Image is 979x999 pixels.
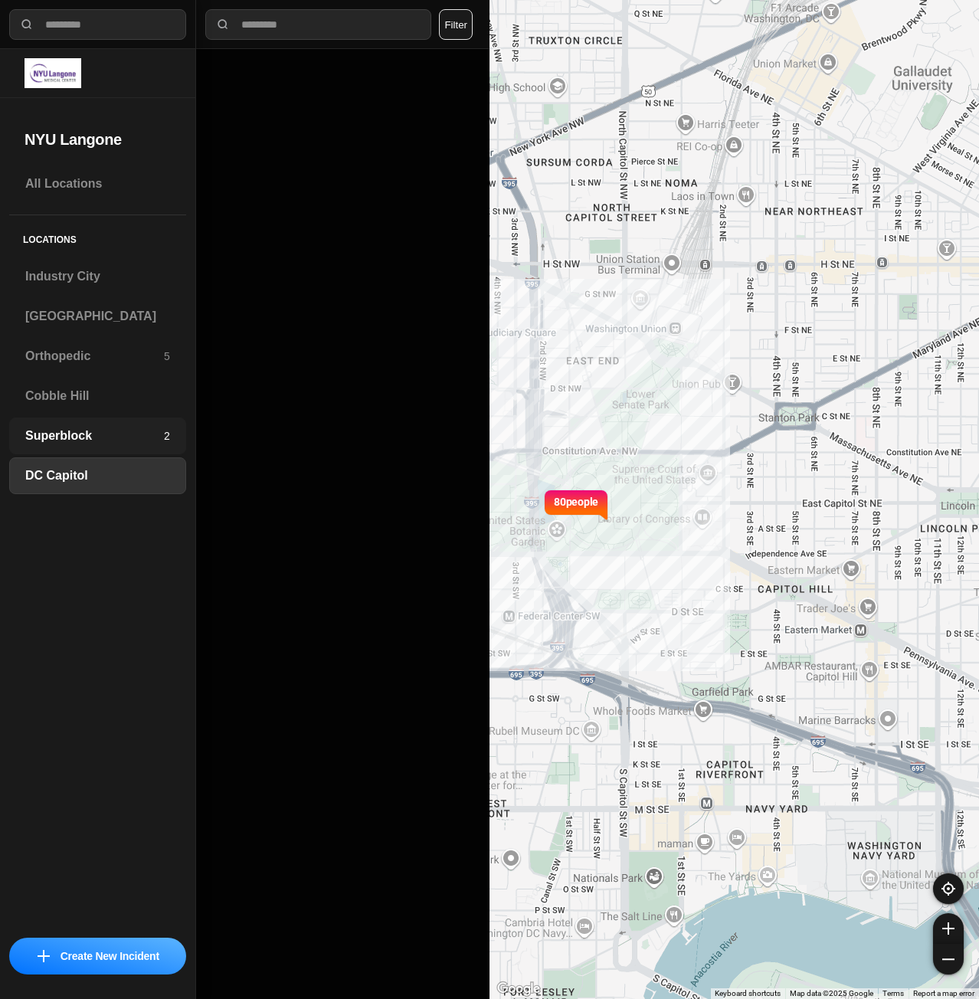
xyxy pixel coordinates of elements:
p: 80 people [554,494,598,528]
button: zoom-in [933,913,964,944]
span: Map data ©2025 Google [790,989,873,997]
a: All Locations [9,165,186,202]
img: search [19,17,34,32]
h5: Locations [9,215,186,258]
h3: All Locations [25,175,170,193]
button: Filter [439,9,473,40]
img: notch [542,488,554,522]
h3: DC Capitol [25,467,170,485]
button: recenter [933,873,964,904]
a: Industry City [9,258,186,295]
img: icon [38,950,50,962]
h3: Superblock [25,427,164,445]
img: zoom-out [942,953,954,965]
a: Report a map error [913,989,974,997]
h3: Cobble Hill [25,387,170,405]
h3: Industry City [25,267,170,286]
p: 2 [164,428,170,444]
button: zoom-out [933,944,964,974]
a: [GEOGRAPHIC_DATA] [9,298,186,335]
img: zoom-in [942,922,954,935]
a: Open this area in Google Maps (opens a new window) [493,979,544,999]
a: Orthopedic5 [9,338,186,375]
p: 5 [164,349,170,364]
h2: NYU Langone [25,129,171,150]
img: recenter [941,882,955,896]
button: Keyboard shortcuts [715,988,781,999]
h3: [GEOGRAPHIC_DATA] [25,307,170,326]
img: search [215,17,231,32]
a: Superblock2 [9,418,186,454]
button: iconCreate New Incident [9,938,186,974]
img: logo [25,58,81,88]
p: Create New Incident [61,948,159,964]
a: Terms (opens in new tab) [882,989,904,997]
img: Google [493,979,544,999]
img: notch [598,488,610,522]
h3: Orthopedic [25,347,164,365]
a: DC Capitol [9,457,186,494]
a: Cobble Hill [9,378,186,414]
